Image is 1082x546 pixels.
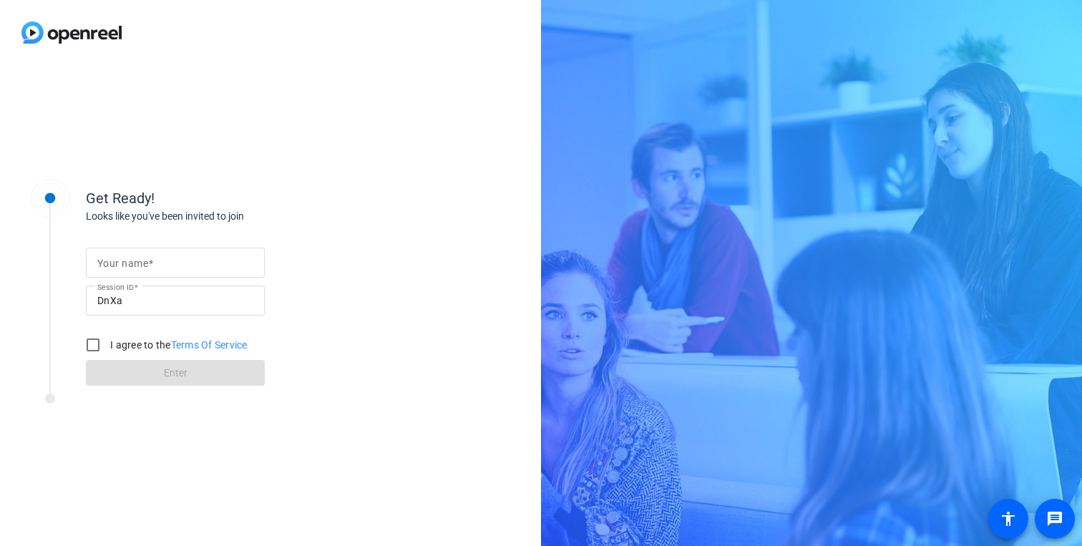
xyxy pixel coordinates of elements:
mat-icon: accessibility [1000,510,1017,527]
mat-label: Your name [97,258,148,269]
div: Looks like you've been invited to join [86,209,372,224]
mat-icon: message [1046,510,1063,527]
label: I agree to the [107,338,248,352]
a: Terms Of Service [171,339,248,351]
mat-label: Session ID [97,283,134,291]
div: Get Ready! [86,187,372,209]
